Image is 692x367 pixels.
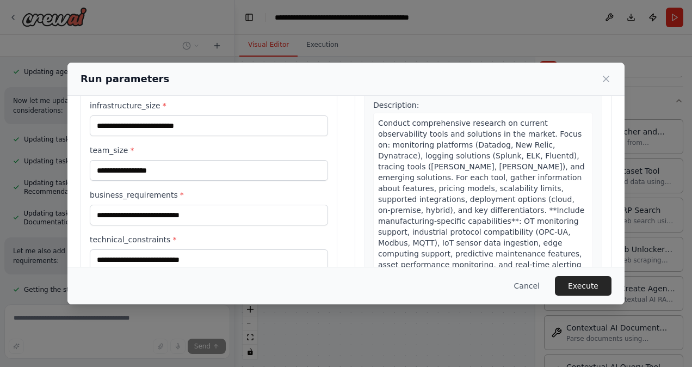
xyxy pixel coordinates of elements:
[90,100,328,111] label: infrastructure_size
[505,276,548,296] button: Cancel
[90,145,328,156] label: team_size
[555,276,611,296] button: Execute
[373,101,419,109] span: Description:
[90,189,328,200] label: business_requirements
[81,71,169,87] h2: Run parameters
[90,234,328,245] label: technical_constraints
[378,119,585,280] span: Conduct comprehensive research on current observability tools and solutions in the market. Focus ...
